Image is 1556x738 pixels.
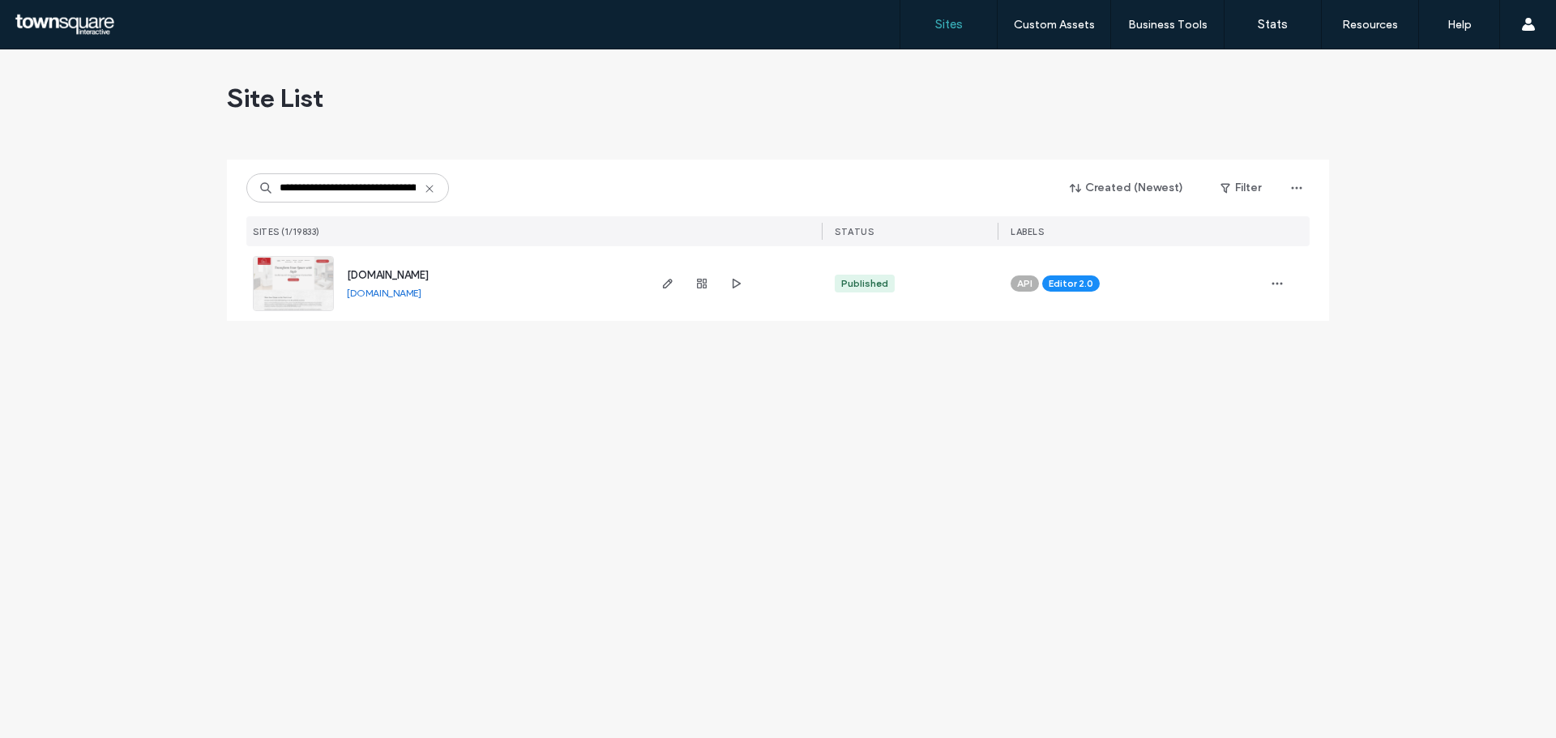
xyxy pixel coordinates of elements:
[935,17,963,32] label: Sites
[347,269,429,281] a: [DOMAIN_NAME]
[347,287,421,299] a: [DOMAIN_NAME]
[1342,18,1398,32] label: Resources
[1011,226,1044,237] span: LABELS
[1014,18,1095,32] label: Custom Assets
[835,226,874,237] span: STATUS
[1049,276,1093,291] span: Editor 2.0
[1204,175,1277,201] button: Filter
[227,82,323,114] span: Site List
[1017,276,1032,291] span: API
[1258,17,1288,32] label: Stats
[841,276,888,291] div: Published
[1128,18,1208,32] label: Business Tools
[1447,18,1472,32] label: Help
[1056,175,1198,201] button: Created (Newest)
[36,11,70,26] span: Help
[253,226,320,237] span: SITES (1/19833)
